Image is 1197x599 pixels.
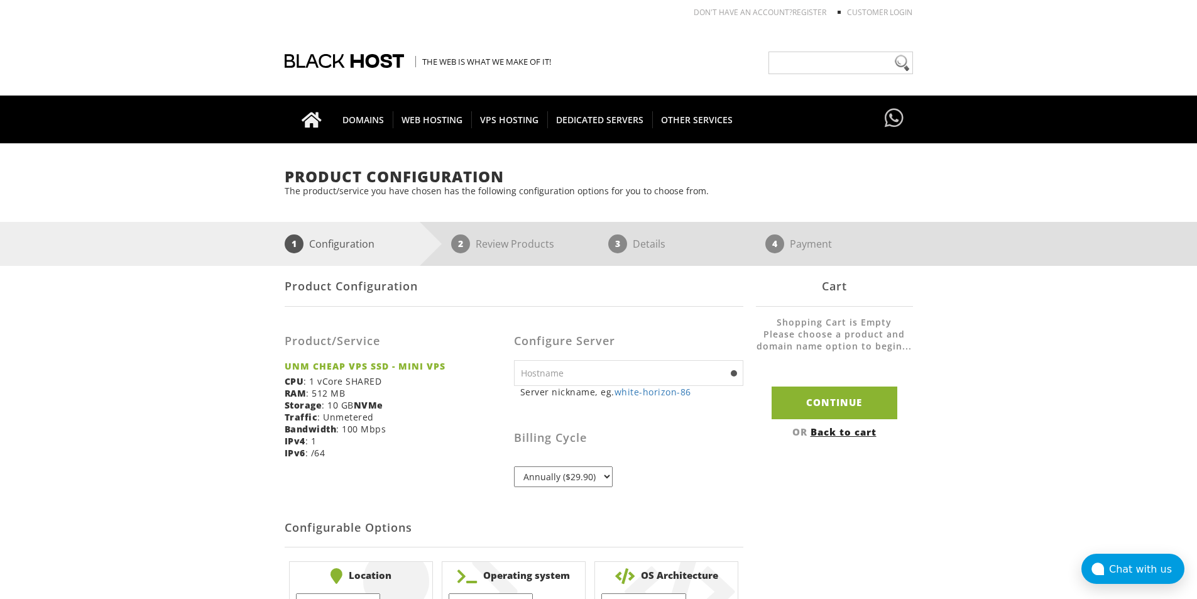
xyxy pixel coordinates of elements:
[1081,554,1184,584] button: Chat with us
[652,111,741,128] span: OTHER SERVICES
[652,96,741,143] a: OTHER SERVICES
[471,111,548,128] span: VPS HOSTING
[768,52,913,74] input: Need help?
[675,7,826,18] li: Don't have an account?
[772,387,897,419] input: Continue
[289,96,334,143] a: Go to homepage
[285,435,305,447] b: IPv4
[285,168,913,185] h1: Product Configuration
[608,234,627,253] span: 3
[792,7,826,18] a: REGISTER
[285,447,305,459] b: IPv6
[393,96,472,143] a: WEB HOSTING
[285,423,337,435] b: Bandwidth
[790,234,832,253] p: Payment
[1109,563,1184,575] div: Chat with us
[285,509,743,547] h2: Configurable Options
[285,360,505,372] strong: UNM CHEAP VPS SSD - MINI VPS
[354,399,383,411] b: NVMe
[756,266,913,307] div: Cart
[756,316,913,365] li: Shopping Cart is Empty Please choose a product and domain name option to begin...
[285,387,307,399] b: RAM
[296,568,426,584] b: Location
[514,335,743,348] h3: Configure Server
[520,386,743,398] small: Server nickname, eg.
[334,111,393,128] span: DOMAINS
[285,234,303,253] span: 1
[765,234,784,253] span: 4
[756,426,913,438] div: OR
[285,375,304,387] b: CPU
[309,234,374,253] p: Configuration
[476,234,554,253] p: Review Products
[547,111,653,128] span: DEDICATED SERVERS
[547,96,653,143] a: DEDICATED SERVERS
[882,96,907,142] a: Have questions?
[285,335,505,348] h3: Product/Service
[285,411,318,423] b: Traffic
[615,386,691,398] a: white-horizon-86
[393,111,472,128] span: WEB HOSTING
[285,399,322,411] b: Storage
[811,426,877,438] a: Back to cart
[601,568,731,584] b: OS Architecture
[451,234,470,253] span: 2
[514,360,743,386] input: Hostname
[633,234,665,253] p: Details
[471,96,548,143] a: VPS HOSTING
[285,316,514,468] div: : 1 vCore SHARED : 512 MB : 10 GB : Unmetered : 100 Mbps : 1 : /64
[285,266,743,307] div: Product Configuration
[449,568,579,584] b: Operating system
[514,432,743,444] h3: Billing Cycle
[334,96,393,143] a: DOMAINS
[285,185,913,197] p: The product/service you have chosen has the following configuration options for you to choose from.
[847,7,912,18] a: Customer Login
[415,56,551,67] span: The Web is what we make of it!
